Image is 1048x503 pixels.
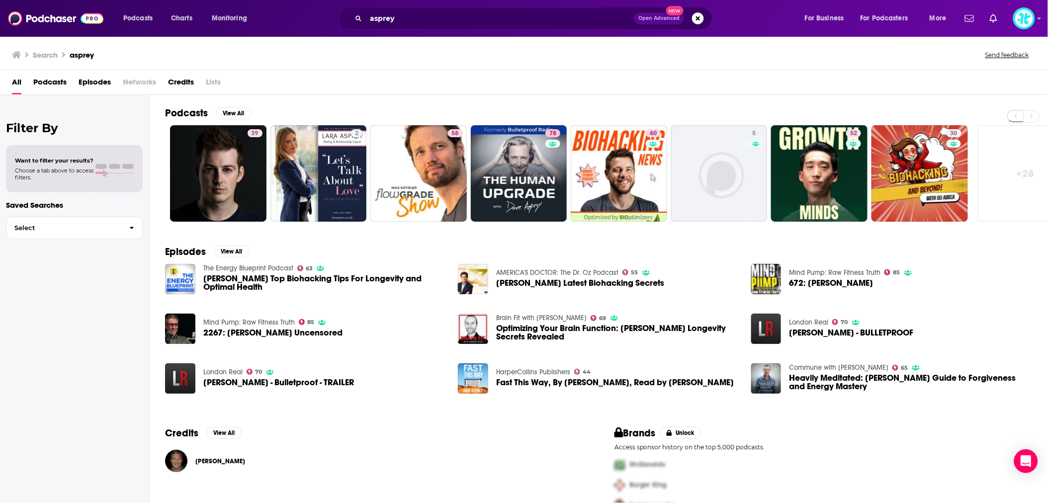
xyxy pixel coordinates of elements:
[1014,449,1038,473] div: Open Intercom Messenger
[458,314,488,344] a: Optimizing Your Brain Function: Dave Asprey’s Longevity Secrets Revealed
[348,7,722,30] div: Search podcasts, credits, & more...
[574,369,591,375] a: 44
[832,319,848,325] a: 70
[165,427,242,439] a: CreditsView All
[203,274,446,291] span: [PERSON_NAME] Top Biohacking Tips For Longevity and Optimal Health
[600,316,607,321] span: 69
[631,270,638,275] span: 55
[165,450,187,472] img: Dave Asprey
[70,50,94,60] h3: asprey
[901,366,908,370] span: 65
[930,11,947,25] span: More
[366,10,634,26] input: Search podcasts, credits, & more...
[789,279,873,287] a: 672: Dave Asprey
[1013,7,1035,29] button: Show profile menu
[660,427,702,439] button: Unlock
[370,125,467,222] a: 58
[947,129,961,137] a: 30
[168,74,194,94] a: Credits
[789,363,888,372] a: Commune with Jeff Krasno
[33,50,58,60] h3: Search
[496,279,664,287] span: [PERSON_NAME] Latest Biohacking Secrets
[611,455,629,475] img: First Pro Logo
[789,318,828,327] a: London Real
[6,121,143,135] h2: Filter By
[252,129,259,139] span: 39
[923,10,959,26] button: open menu
[846,129,861,137] a: 52
[893,270,900,275] span: 85
[203,378,354,387] a: Dave Asprey - Bulletproof - TRAILER
[15,167,93,181] span: Choose a tab above to access filters.
[789,268,880,277] a: Mind Pump: Raw Fitness Truth
[496,378,734,387] span: Fast This Way, By [PERSON_NAME], Read by [PERSON_NAME]
[629,481,667,490] span: Burger King
[205,10,260,26] button: open menu
[545,129,560,137] a: 78
[789,329,913,337] span: [PERSON_NAME] - BULLETPROOF
[496,324,739,341] span: Optimizing Your Brain Function: [PERSON_NAME] Longevity Secrets Revealed
[247,369,262,375] a: 70
[6,225,121,231] span: Select
[165,363,195,394] img: Dave Asprey - Bulletproof - TRAILER
[203,329,343,337] span: 2267: [PERSON_NAME] Uncensored
[751,264,782,294] a: 672: Dave Asprey
[299,319,315,325] a: 85
[892,365,908,371] a: 65
[195,457,245,465] span: [PERSON_NAME]
[123,74,156,94] span: Networks
[165,10,198,26] a: Charts
[270,125,367,222] a: 2
[614,443,1032,451] p: Access sponsor history on the top 5,000 podcasts.
[355,129,358,139] span: 2
[496,378,734,387] a: Fast This Way, By Dave Asprey, Read by Dave Asprey
[203,378,354,387] span: [PERSON_NAME] - Bulletproof - TRAILER
[646,129,661,137] a: 60
[458,363,488,394] img: Fast This Way, By Dave Asprey, Read by Dave Asprey
[854,10,923,26] button: open menu
[214,246,250,257] button: View All
[789,279,873,287] span: 672: [PERSON_NAME]
[749,129,760,137] a: 5
[12,74,21,94] a: All
[614,427,656,439] h2: Brands
[1013,7,1035,29] span: Logged in as ImpactTheory
[872,125,968,222] a: 30
[629,461,666,469] span: McDonalds
[212,11,247,25] span: Monitoring
[255,370,262,374] span: 70
[6,217,143,239] button: Select
[986,10,1001,27] a: Show notifications dropdown
[165,264,195,294] a: Dave Asprey’s Top Biohacking Tips For Longevity and Optimal Health
[116,10,166,26] button: open menu
[583,370,591,374] span: 44
[496,279,664,287] a: Dave Asprey's Latest Biohacking Secrets
[771,125,868,222] a: 52
[671,125,768,222] a: 5
[297,265,313,271] a: 63
[789,374,1032,391] span: Heavily Meditated: [PERSON_NAME] Guide to Forgiveness and Energy Mastery
[861,11,908,25] span: For Podcasters
[638,16,680,21] span: Open Advanced
[165,246,206,258] h2: Episodes
[33,74,67,94] span: Podcasts
[496,324,739,341] a: Optimizing Your Brain Function: Dave Asprey’s Longevity Secrets Revealed
[751,314,782,344] img: DAVE ASPREY - BULLETPROOF
[471,125,567,222] a: 78
[458,264,488,294] img: Dave Asprey's Latest Biohacking Secrets
[203,318,295,327] a: Mind Pump: Raw Fitness Truth
[634,12,684,24] button: Open AdvancedNew
[8,9,103,28] img: Podchaser - Follow, Share and Rate Podcasts
[203,274,446,291] a: Dave Asprey’s Top Biohacking Tips For Longevity and Optimal Health
[165,314,195,344] a: 2267: Dave Asprey Uncensored
[591,315,607,321] a: 69
[206,74,221,94] span: Lists
[171,11,192,25] span: Charts
[165,427,198,439] h2: Credits
[549,129,556,139] span: 78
